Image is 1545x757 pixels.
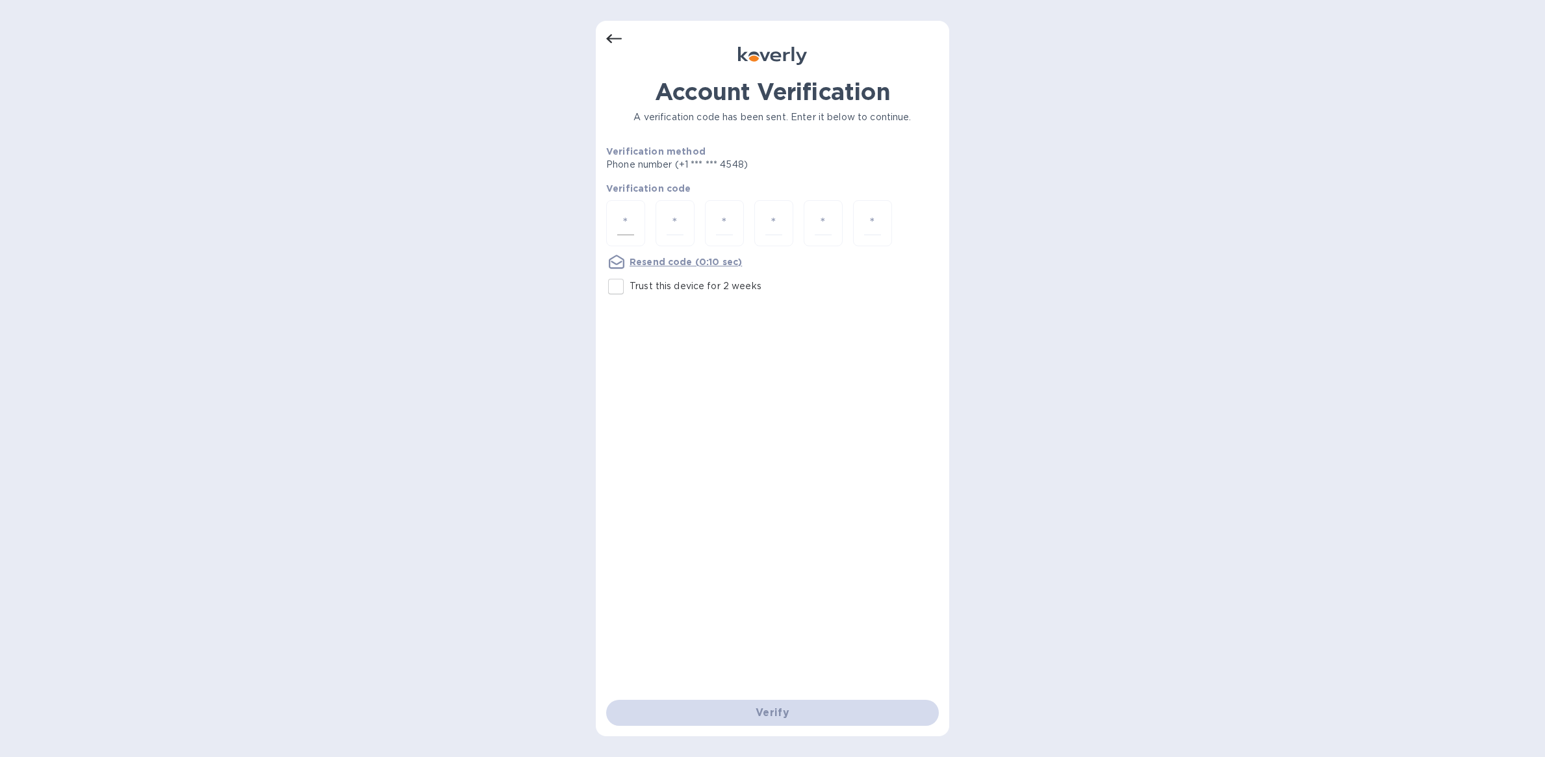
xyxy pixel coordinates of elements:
p: Phone number (+1 *** *** 4548) [606,158,847,172]
u: Resend code (0:10 sec) [630,257,742,267]
p: Trust this device for 2 weeks [630,279,761,293]
p: Verification code [606,182,939,195]
h1: Account Verification [606,78,939,105]
p: A verification code has been sent. Enter it below to continue. [606,110,939,124]
b: Verification method [606,146,706,157]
